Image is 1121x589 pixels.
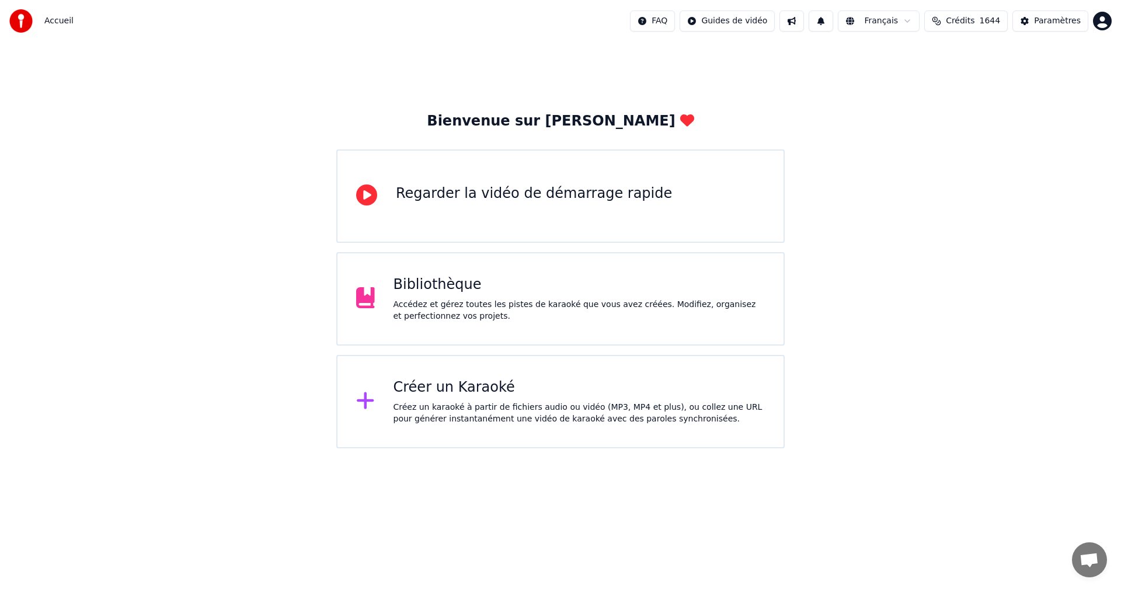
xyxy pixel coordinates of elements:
[44,15,74,27] nav: breadcrumb
[1072,542,1107,577] div: Ouvrir le chat
[1034,15,1081,27] div: Paramètres
[1012,11,1088,32] button: Paramètres
[427,112,694,131] div: Bienvenue sur [PERSON_NAME]
[980,15,1001,27] span: 1644
[394,402,765,425] div: Créez un karaoké à partir de fichiers audio ou vidéo (MP3, MP4 et plus), ou collez une URL pour g...
[44,15,74,27] span: Accueil
[396,184,672,203] div: Regarder la vidéo de démarrage rapide
[9,9,33,33] img: youka
[680,11,775,32] button: Guides de vidéo
[630,11,675,32] button: FAQ
[946,15,974,27] span: Crédits
[394,299,765,322] div: Accédez et gérez toutes les pistes de karaoké que vous avez créées. Modifiez, organisez et perfec...
[394,378,765,397] div: Créer un Karaoké
[924,11,1008,32] button: Crédits1644
[394,276,765,294] div: Bibliothèque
